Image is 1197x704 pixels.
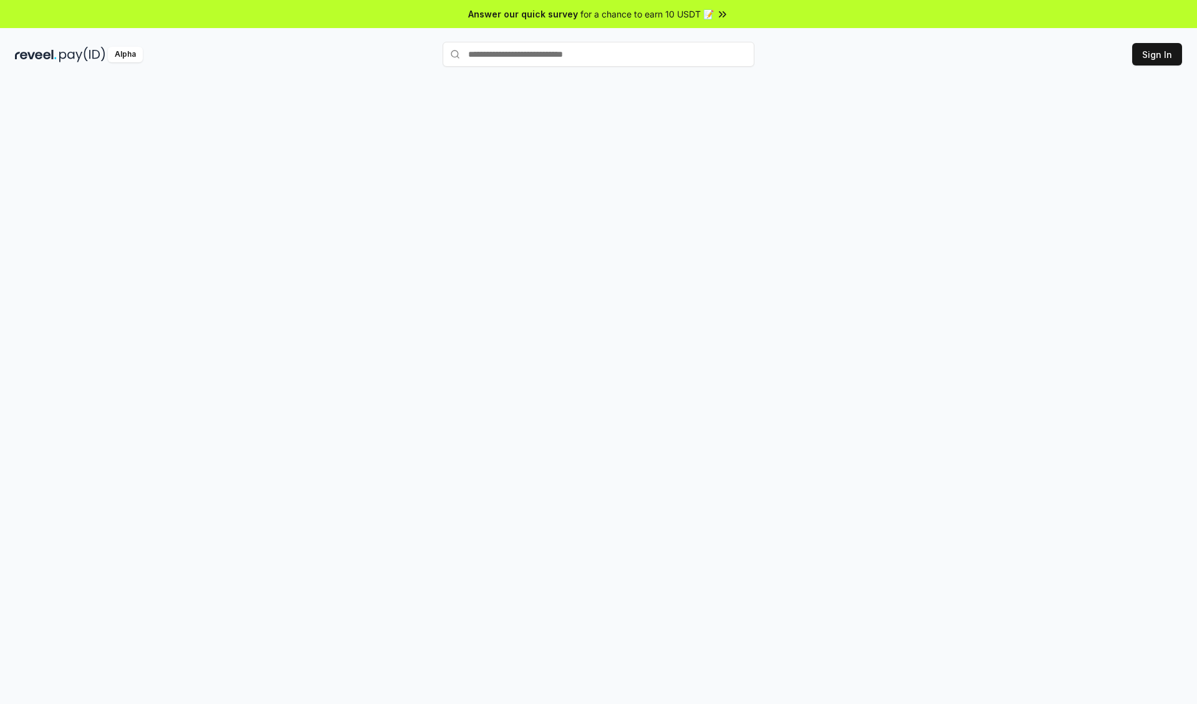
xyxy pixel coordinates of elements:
button: Sign In [1132,43,1182,65]
span: Answer our quick survey [468,7,578,21]
span: for a chance to earn 10 USDT 📝 [580,7,714,21]
img: reveel_dark [15,47,57,62]
img: pay_id [59,47,105,62]
div: Alpha [108,47,143,62]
